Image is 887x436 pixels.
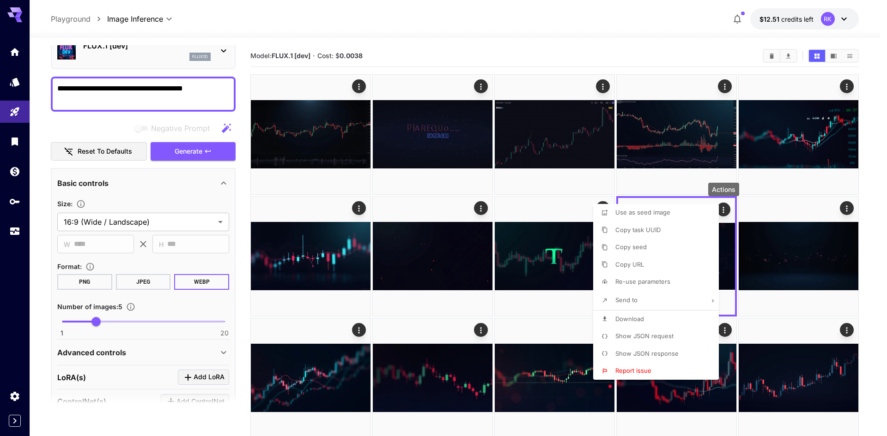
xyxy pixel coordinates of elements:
div: Actions [708,183,739,196]
span: Copy URL [615,261,644,268]
span: Copy task UUID [615,226,661,233]
span: Show JSON request [615,332,674,340]
span: Use as seed image [615,209,670,216]
span: Copy seed [615,243,647,251]
span: Report issue [615,367,651,374]
span: Download [615,315,644,323]
span: Re-use parameters [615,278,670,285]
span: Send to [615,296,638,304]
span: Show JSON response [615,350,679,357]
